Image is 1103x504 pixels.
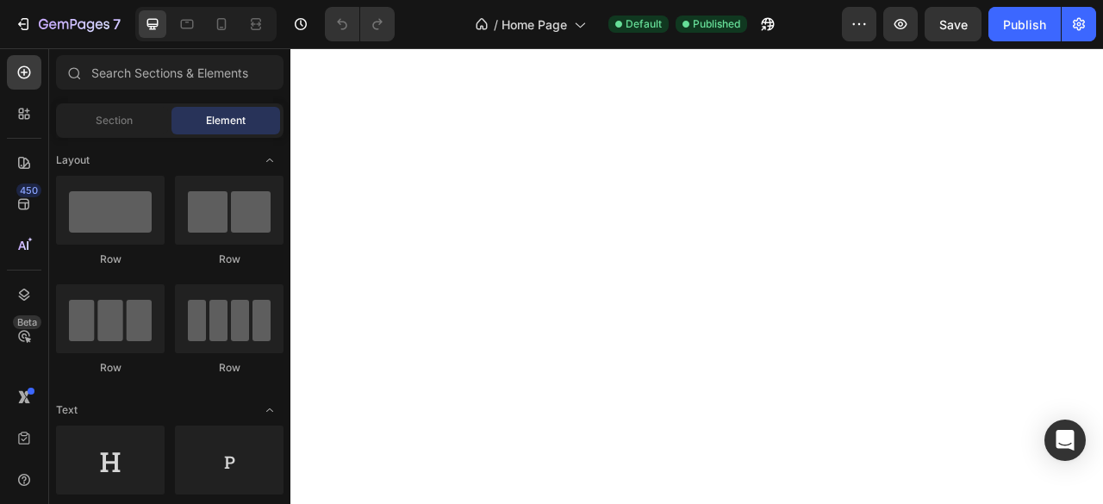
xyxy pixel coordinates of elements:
span: Layout [56,152,90,168]
span: Home Page [502,16,567,34]
span: Toggle open [256,396,284,424]
span: Element [206,113,246,128]
span: Section [96,113,133,128]
span: Text [56,402,78,418]
div: Beta [13,315,41,329]
span: Published [693,16,740,32]
p: 7 [113,14,121,34]
span: Save [939,17,968,32]
span: Toggle open [256,146,284,174]
div: Undo/Redo [325,7,395,41]
span: / [494,16,498,34]
div: 450 [16,184,41,197]
button: 7 [7,7,128,41]
button: Publish [988,7,1061,41]
div: Row [56,252,165,267]
input: Search Sections & Elements [56,55,284,90]
iframe: Design area [290,48,1103,504]
span: Default [626,16,662,32]
button: Save [925,7,981,41]
div: Row [175,360,284,376]
div: Row [56,360,165,376]
div: Open Intercom Messenger [1044,420,1086,461]
div: Publish [1003,16,1046,34]
div: Row [175,252,284,267]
